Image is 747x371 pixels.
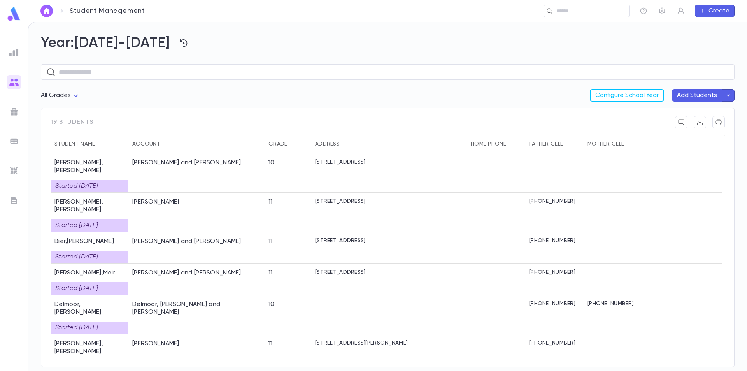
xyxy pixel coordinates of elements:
div: Feuerstein, Joseph [132,340,179,348]
div: Delmoor , [PERSON_NAME] [54,301,124,334]
div: [PERSON_NAME] , [PERSON_NAME] [54,159,124,192]
div: 10 [268,159,275,167]
div: 11 [268,237,273,245]
p: [STREET_ADDRESS] [315,159,365,165]
p: [STREET_ADDRESS] [315,269,365,275]
div: [PERSON_NAME] , Meir [54,269,124,295]
div: Allgood, Adam and Chava [132,159,241,167]
div: Father Cell [525,135,584,153]
p: [PHONE_NUMBER] [529,237,575,244]
p: Student Management [70,7,145,15]
div: Home Phone [471,135,506,153]
div: All Grades [41,88,81,103]
div: Address [315,135,340,153]
button: Add Students [672,89,722,102]
button: Create [695,5,735,17]
div: Bier, Yaakov and Aydel [132,237,241,245]
div: Student Name [54,135,95,153]
img: batches_grey.339ca447c9d9533ef1741baa751efc33.svg [9,137,19,146]
div: Home Phone [467,135,525,153]
img: students_gradient.3b4df2a2b995ef5086a14d9e1675a5ee.svg [9,77,19,87]
div: 11 [268,269,273,277]
div: [PERSON_NAME] , [PERSON_NAME] [54,198,124,232]
p: [STREET_ADDRESS][PERSON_NAME] [315,340,408,346]
div: Mother Cell [584,135,642,153]
div: Account [128,135,265,153]
p: [PHONE_NUMBER] [529,340,575,346]
p: [PHONE_NUMBER] [529,198,575,204]
div: Start ed [DATE] [51,322,128,334]
div: 10 [268,301,275,308]
div: Blate, Moshe Chaim and Penina [132,269,241,277]
div: 11 [268,340,273,348]
p: [PHONE_NUMBER] [587,301,634,307]
div: Bier , [PERSON_NAME] [54,237,124,263]
div: Address [311,135,467,153]
div: Armin, Ronen [132,198,179,206]
div: Father Cell [529,135,563,153]
h2: Year: [DATE]-[DATE] [41,35,735,52]
div: Delmoor, Nissin and Shira [132,301,261,316]
img: reports_grey.c525e4749d1bce6a11f5fe2a8de1b229.svg [9,48,19,57]
p: [STREET_ADDRESS] [315,198,365,204]
img: home_white.a664292cf8c1dea59945f0da9f25487c.svg [42,8,51,14]
div: Start ed [DATE] [51,219,128,232]
div: Start ed [DATE] [51,180,128,192]
div: Grade [265,135,311,153]
div: Mother Cell [587,135,624,153]
div: Account [132,135,160,153]
img: imports_grey.530a8a0e642e233f2baf0ef88e8c9fcb.svg [9,166,19,176]
img: letters_grey.7941b92b52307dd3b8a917253454ce1c.svg [9,196,19,205]
div: Start ed [DATE] [51,251,128,263]
p: [PHONE_NUMBER] [529,269,575,275]
p: [STREET_ADDRESS] [315,237,365,244]
div: Start ed [DATE] [51,282,128,295]
p: [PHONE_NUMBER] [529,301,575,307]
div: Grade [268,135,287,153]
img: logo [6,6,22,21]
button: Configure School Year [590,89,664,102]
div: 11 [268,198,273,206]
div: Student Name [51,135,128,153]
img: campaigns_grey.99e729a5f7ee94e3726e6486bddda8f1.svg [9,107,19,116]
span: 19 students [51,118,93,126]
span: All Grades [41,92,71,98]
